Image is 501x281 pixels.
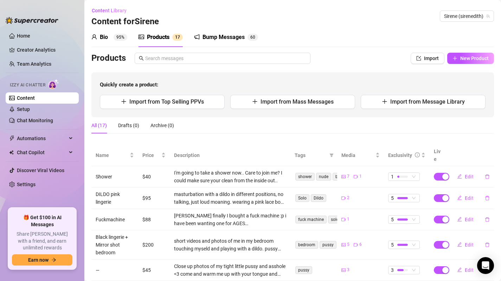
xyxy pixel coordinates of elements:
[347,241,349,248] span: 5
[17,95,35,101] a: Content
[451,264,479,276] button: Edit
[391,266,394,274] span: 3
[261,98,334,105] span: Import from Mass Messages
[175,35,178,40] span: 1
[341,196,346,200] span: video-camera
[337,145,384,166] th: Media
[174,212,287,227] div: [PERSON_NAME] finally I bought a fuck machine :p i have been wanting one for AGES <[DEMOGRAPHIC_D...
[444,11,490,21] span: Sirene (sirenedith)
[142,151,160,159] span: Price
[415,152,420,157] span: info-circle
[479,192,495,204] button: delete
[91,260,138,281] td: —
[477,257,494,274] div: Open Intercom Messenger
[129,98,204,105] span: Import from Top Selling PPVs
[320,241,336,249] span: pussy
[479,171,495,182] button: delete
[12,231,72,251] span: Share [PERSON_NAME] with a friend, and earn unlimited rewards
[391,173,394,181] span: 1
[172,34,183,41] sup: 17
[118,122,139,129] div: Drafts (0)
[391,216,394,223] span: 5
[411,53,444,64] button: Import
[486,14,490,18] span: team
[91,230,138,260] td: Black lingerie + Mirror shot bedroom
[170,145,291,166] th: Description
[10,82,45,89] span: Izzy AI Chatter
[341,268,346,272] span: picture
[485,217,490,222] span: delete
[316,173,331,181] span: nude
[361,95,486,109] button: Import from Message Library
[451,171,479,182] button: Edit
[457,195,462,200] span: edit
[178,35,180,40] span: 7
[451,214,479,225] button: Edit
[457,267,462,272] span: edit
[9,150,14,155] img: Chat Copilot
[460,55,489,61] span: New Product
[388,151,412,159] div: Exclusivity
[230,95,355,109] button: Import from Mass Messages
[430,145,447,166] th: Live
[114,34,127,41] sup: 95%
[17,106,30,112] a: Setup
[382,99,387,104] span: plus
[295,151,327,159] span: Tags
[457,174,462,179] span: edit
[28,257,49,263] span: Earn now
[139,34,144,40] span: picture
[341,243,346,247] span: picture
[451,239,479,250] button: Edit
[100,95,225,109] button: Import from Top Selling PPVs
[391,241,394,249] span: 5
[341,151,374,159] span: Media
[457,217,462,222] span: edit
[100,33,108,41] div: Bio
[347,267,349,273] span: 3
[354,243,358,247] span: video-camera
[17,33,30,39] a: Home
[328,216,342,223] span: solo
[91,188,138,209] td: DILDO pink lingerie
[138,209,170,230] td: $88
[138,230,170,260] td: $200
[295,194,309,202] span: Solo
[465,242,474,248] span: Edit
[359,241,362,248] span: 6
[328,150,335,161] span: filter
[174,190,287,206] div: masturbation with a dildo in different positions, no talking, just loud moaning. wearing a pink l...
[91,5,132,16] button: Content Library
[311,194,326,202] span: Dildo
[194,34,200,40] span: notification
[329,153,334,157] span: filter
[12,254,72,266] button: Earn nowarrow-right
[145,54,306,62] input: Search messages
[121,99,127,104] span: plus
[250,35,253,40] span: 6
[174,169,287,184] div: I'm going to take a shower now.. Care to join me? I could make sure your clean from the inside out..
[452,56,457,61] span: plus
[91,122,107,129] div: All (17)
[92,8,127,13] span: Content Library
[347,173,349,180] span: 7
[91,34,97,40] span: user
[347,195,349,201] span: 2
[290,145,337,166] th: Tags
[465,267,474,273] span: Edit
[6,17,58,24] img: logo-BBDzfeDw.svg
[295,266,312,274] span: pussy
[139,56,144,61] span: search
[91,16,159,27] h3: Content for Sirene
[12,214,72,228] span: 🎁 Get $100 in AI Messages
[91,145,138,166] th: Name
[51,257,56,262] span: arrow-right
[390,98,465,105] span: Import from Message Library
[150,122,174,129] div: Archive (0)
[138,166,170,188] td: $40
[295,216,327,223] span: fuck machine
[9,136,15,141] span: thunderbolt
[347,216,349,223] span: 1
[465,217,474,222] span: Edit
[17,147,67,158] span: Chat Copilot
